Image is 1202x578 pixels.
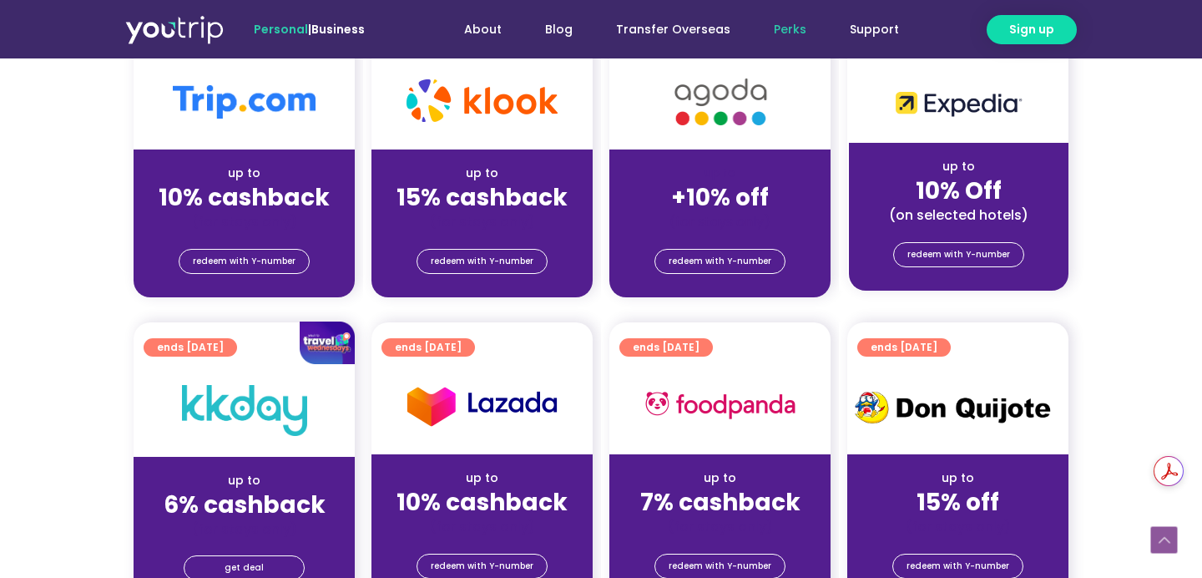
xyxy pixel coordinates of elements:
div: (for stays only) [861,518,1055,535]
div: (for stays only) [623,213,817,231]
div: (for stays only) [147,520,341,538]
strong: 15% cashback [396,181,568,214]
a: Blog [523,14,594,45]
span: redeem with Y-number [907,243,1010,266]
a: Sign up [987,15,1077,44]
a: redeem with Y-number [654,249,785,274]
a: redeem with Y-number [417,249,548,274]
div: up to [385,165,579,182]
a: About [442,14,523,45]
a: ends [DATE] [857,338,951,357]
div: (for stays only) [147,213,341,231]
span: | [254,21,365,38]
span: redeem with Y-number [431,250,533,273]
a: redeem with Y-number [893,242,1024,267]
span: redeem with Y-number [193,250,295,273]
strong: +10% off [671,181,769,214]
span: ends [DATE] [871,338,937,357]
a: Business [311,21,365,38]
a: redeem with Y-number [179,249,310,274]
span: redeem with Y-number [431,555,533,578]
strong: 7% cashback [640,486,800,519]
nav: Menu [410,14,921,45]
strong: 6% cashback [164,489,326,521]
span: Personal [254,21,308,38]
strong: 10% Off [916,175,1002,207]
div: (for stays only) [385,518,579,535]
strong: 10% cashback [159,181,330,214]
strong: 15% off [917,486,999,519]
a: ends [DATE] [619,338,713,357]
span: redeem with Y-number [907,555,1009,578]
a: ends [DATE] [381,338,475,357]
div: up to [147,472,341,489]
div: (for stays only) [385,213,579,231]
div: (on selected hotels) [862,206,1055,224]
div: (for stays only) [623,518,817,535]
strong: 10% cashback [396,486,568,519]
div: up to [623,469,817,487]
div: up to [385,469,579,487]
span: ends [DATE] [395,338,462,357]
div: up to [862,158,1055,175]
div: up to [861,469,1055,487]
a: Perks [752,14,828,45]
div: up to [147,165,341,182]
span: up to [705,165,735,181]
a: Transfer Overseas [594,14,752,45]
span: ends [DATE] [633,338,699,357]
span: redeem with Y-number [669,555,771,578]
span: redeem with Y-number [669,250,771,273]
span: Sign up [1009,21,1054,38]
a: Support [828,14,921,45]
